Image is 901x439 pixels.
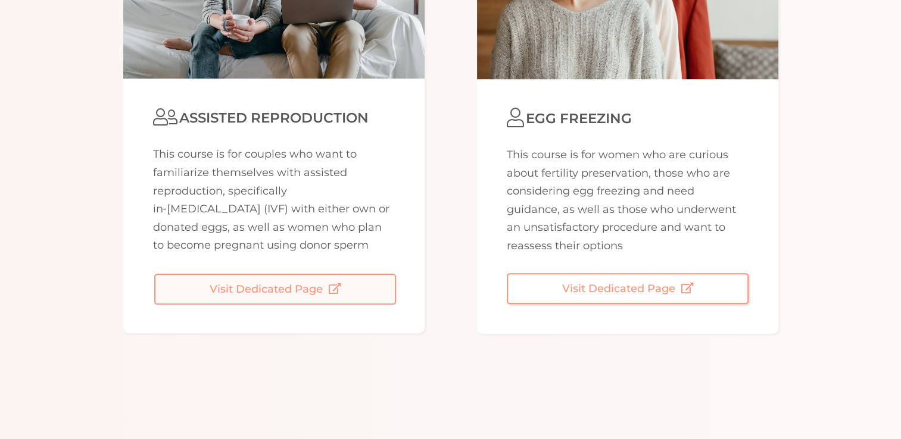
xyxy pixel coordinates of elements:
[153,108,179,127] span: 
[507,108,526,127] span: 
[507,109,749,128] h4: EGG FREEZING
[329,283,341,294] span: 
[153,108,395,127] h4: ASSISTED REPRODUCTION
[153,145,395,255] div: This course is for couples who want to familiarize themselves with assisted reproduction, specifi...
[681,283,693,293] span: 
[507,146,749,255] div: This course is for women who are curious about fertility preservation, those who are considering ...
[507,273,749,304] a: Visit Dedicated Page
[154,274,396,305] a: Visit Dedicated Page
